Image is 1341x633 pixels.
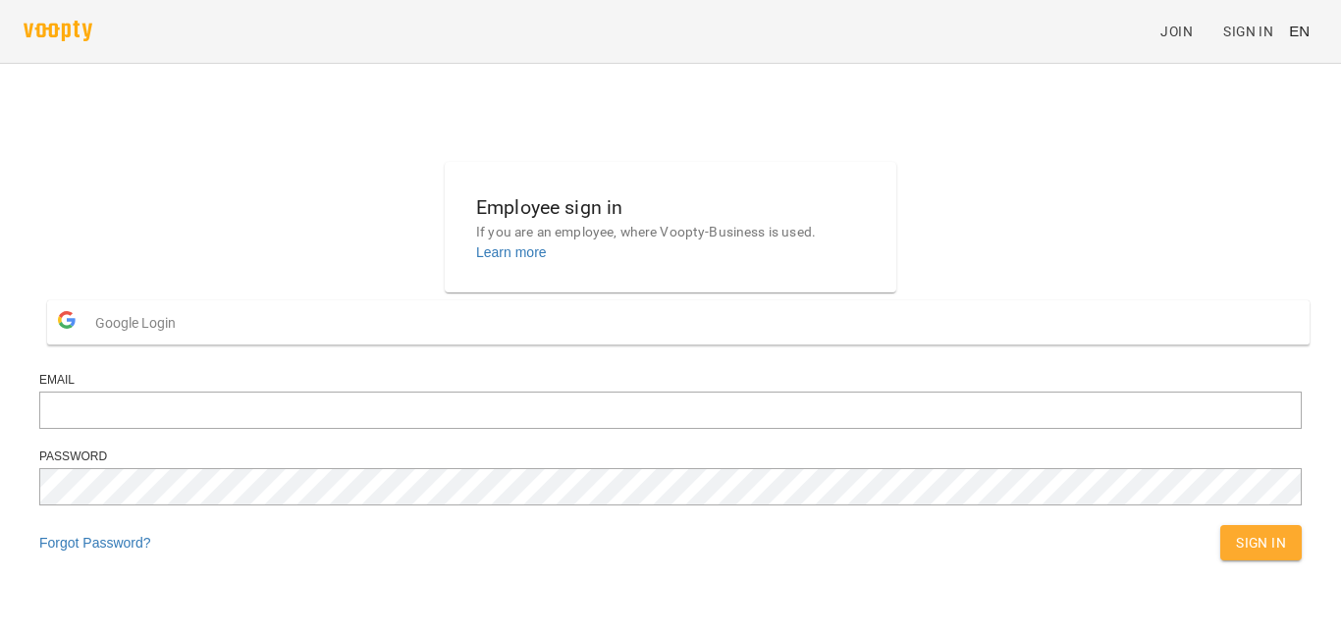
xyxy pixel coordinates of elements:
p: If you are an employee, where Voopty-Business is used. [476,223,865,242]
button: EN [1281,13,1317,49]
a: Join [1153,14,1215,49]
span: Google Login [95,303,186,343]
button: Google Login [47,300,1310,344]
button: Employee sign inIf you are an employee, where Voopty-Business is used.Learn more [460,177,881,278]
span: Join [1160,20,1193,43]
div: Password [39,448,1302,465]
span: EN [1289,21,1310,41]
h6: Employee sign in [476,192,865,223]
a: Forgot Password? [39,535,151,551]
button: Sign In [1220,525,1302,560]
a: Learn more [476,244,547,260]
img: voopty.png [24,21,92,41]
span: Sign In [1223,20,1273,43]
span: Sign In [1236,531,1286,554]
a: Sign In [1215,14,1281,49]
div: Email [39,372,1302,389]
